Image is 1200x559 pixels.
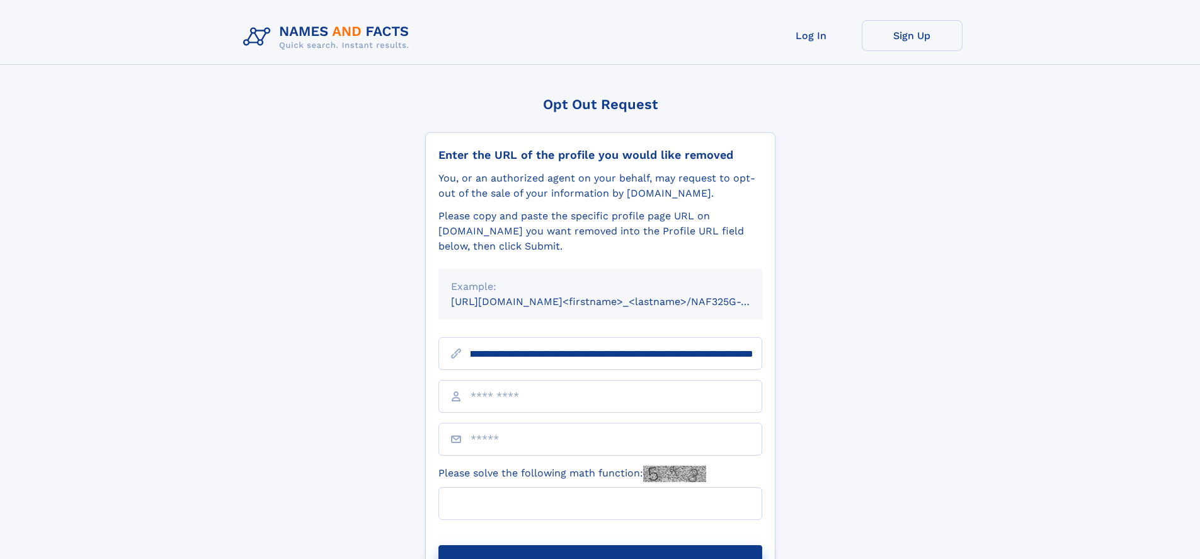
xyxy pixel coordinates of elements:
[451,296,786,308] small: [URL][DOMAIN_NAME]<firstname>_<lastname>/NAF325G-xxxxxxxx
[438,148,762,162] div: Enter the URL of the profile you would like removed
[438,466,706,482] label: Please solve the following math function:
[425,96,775,112] div: Opt Out Request
[862,20,963,51] a: Sign Up
[238,20,420,54] img: Logo Names and Facts
[451,279,750,294] div: Example:
[438,209,762,254] div: Please copy and paste the specific profile page URL on [DOMAIN_NAME] you want removed into the Pr...
[761,20,862,51] a: Log In
[438,171,762,201] div: You, or an authorized agent on your behalf, may request to opt-out of the sale of your informatio...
